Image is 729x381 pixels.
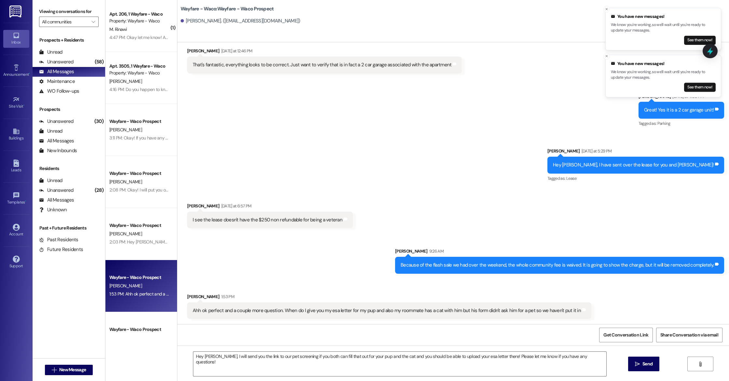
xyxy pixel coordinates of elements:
[684,83,716,92] button: See them now!
[639,119,724,128] div: Tagged as:
[644,107,714,113] div: Great! Yes it is a 2 car garage unit!
[187,47,462,57] div: [PERSON_NAME]
[29,71,30,76] span: •
[639,93,724,102] div: [PERSON_NAME]
[635,361,640,367] i: 
[91,19,95,24] i: 
[187,293,591,302] div: [PERSON_NAME]
[109,179,142,185] span: [PERSON_NAME]
[39,78,75,85] div: Maintenance
[553,162,714,168] div: Hey [PERSON_NAME], I have sent over the lease for you and [PERSON_NAME]!
[3,126,29,143] a: Buildings
[33,106,105,113] div: Prospects
[181,6,274,12] b: Wayfare - Waco: Wayfare - Waco Prospect
[39,177,62,184] div: Unread
[580,148,612,154] div: [DATE] at 5:29 PM
[220,47,253,54] div: [DATE] at 12:46 PM
[39,128,62,135] div: Unread
[611,69,716,80] p: We know you're working, so we'll wait until you're ready to update your messages.
[684,36,716,45] button: See them now!
[39,236,78,243] div: Past Residents
[39,206,67,213] div: Unknown
[3,222,29,239] a: Account
[9,6,23,18] img: ResiDesk Logo
[109,34,266,40] div: 4:47 PM: Okay let me know! And thanks for jumping on getting this resolved [DATE]!
[109,86,317,92] div: 4:16 PM: Do you happen to know around what time? I work night shifts and I maybe sleeping when th...
[109,63,170,70] div: Apt. 3505, 1 Wayfare - Waco
[39,118,74,125] div: Unanswered
[39,147,77,154] div: New Inbounds
[193,307,581,314] div: Ahh ok perfect and a couple more question. When do I give you my esa letter for my pup and also m...
[33,37,105,44] div: Prospects + Residents
[3,254,29,271] a: Support
[395,248,724,257] div: [PERSON_NAME]
[642,361,653,367] span: Send
[59,366,86,373] span: New Message
[181,18,300,24] div: [PERSON_NAME]. ([EMAIL_ADDRESS][DOMAIN_NAME])
[45,365,93,375] button: New Message
[109,222,170,229] div: Wayfare - Waco Prospect
[25,199,26,204] span: •
[109,326,170,333] div: Wayfare - Waco Prospect
[39,187,74,194] div: Unanswered
[628,357,660,371] button: Send
[42,17,88,27] input: All communities
[193,352,606,376] textarea: Hey [PERSON_NAME], I will send you the link to our pet screening if you both can fill that out fo...
[93,116,105,126] div: (30)
[656,328,722,342] button: Share Conversation via email
[109,135,274,141] div: 3:11 PM: Okay! If you have any questions in the meantime let us know! Have a great day!
[93,185,105,195] div: (28)
[109,335,165,341] span: [PERSON_NAME] (Opted Out)
[698,361,703,367] i: 
[220,203,252,209] div: [DATE] at 6:57 PM
[39,246,83,253] div: Future Residents
[187,203,353,212] div: [PERSON_NAME]
[193,61,452,68] div: That's fantastic, everything looks to be correct. Just want to verify that is in fact a 2 car gar...
[3,158,29,175] a: Leads
[109,18,170,24] div: Property: Wayfare - Waco
[599,328,653,342] button: Get Conversation Link
[603,53,610,59] button: Close toast
[33,165,105,172] div: Residents
[109,118,170,125] div: Wayfare - Waco Prospect
[39,59,74,65] div: Unanswered
[603,332,648,338] span: Get Conversation Link
[109,26,127,32] span: M. Rinawi
[109,78,142,84] span: [PERSON_NAME]
[109,70,170,76] div: Property: Wayfare - Waco
[657,121,670,126] span: Parking
[109,11,170,18] div: Apt. 206, 1 Wayfare - Waco
[39,88,79,95] div: WO Follow-ups
[109,231,142,237] span: [PERSON_NAME]
[3,30,29,47] a: Inbox
[23,103,24,108] span: •
[547,174,724,183] div: Tagged as:
[660,332,718,338] span: Share Conversation via email
[547,148,724,157] div: [PERSON_NAME]
[3,190,29,207] a: Templates •
[52,367,57,373] i: 
[109,170,170,177] div: Wayfare - Waco Prospect
[220,293,234,300] div: 1:53 PM
[193,217,342,223] div: I see the lease doesn't have the $250 non refundable for being a veteran
[109,187,224,193] div: 2:08 PM: Okay! I will put you on the schedule for 9am [DATE].
[611,60,716,67] div: You have new messages!
[566,176,577,181] span: Lease
[109,127,142,133] span: [PERSON_NAME]
[39,49,62,56] div: Unread
[109,283,142,289] span: [PERSON_NAME]
[39,197,74,204] div: All Messages
[109,239,400,245] div: 2:03 PM: Hey [PERSON_NAME], I just wanted to let you know i sent the lease agreement over to be E...
[39,68,74,75] div: All Messages
[39,138,74,144] div: All Messages
[109,291,483,297] div: 1:53 PM: Ahh ok perfect and a couple more question. When do I give you my esa letter for my pup a...
[401,262,714,269] div: Because of the flash sale we had over the weekend, the whole community fee is waived. It is going...
[39,7,99,17] label: Viewing conversations for
[611,13,716,20] div: You have new messages!
[109,274,170,281] div: Wayfare - Waco Prospect
[611,22,716,33] p: We know you're working, so we'll wait until you're ready to update your messages.
[428,248,444,255] div: 9:26 AM
[603,6,610,12] button: Close toast
[3,94,29,112] a: Site Visit •
[93,57,105,67] div: (58)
